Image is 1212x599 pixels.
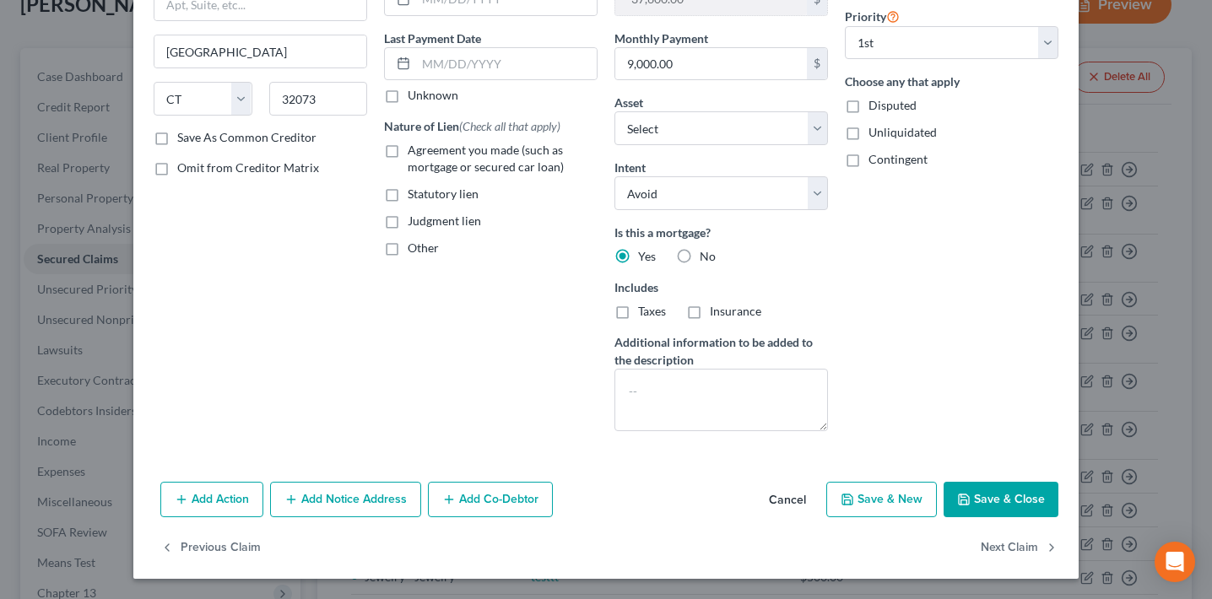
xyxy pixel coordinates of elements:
[868,152,928,166] span: Contingent
[845,73,1058,90] label: Choose any that apply
[944,482,1058,517] button: Save & Close
[807,48,827,80] div: $
[710,304,761,318] span: Insurance
[408,143,564,174] span: Agreement you made (such as mortgage or secured car loan)
[868,125,937,139] span: Unliquidated
[160,531,261,566] button: Previous Claim
[981,531,1058,566] button: Next Claim
[459,119,560,133] span: (Check all that apply)
[614,159,646,176] label: Intent
[408,87,458,104] label: Unknown
[384,117,560,135] label: Nature of Lien
[614,278,828,296] label: Includes
[614,95,643,110] span: Asset
[614,224,828,241] label: Is this a mortgage?
[428,482,553,517] button: Add Co-Debtor
[615,48,807,80] input: 0.00
[826,482,937,517] button: Save & New
[269,82,368,116] input: Enter zip...
[868,98,917,112] span: Disputed
[384,30,481,47] label: Last Payment Date
[177,160,319,175] span: Omit from Creditor Matrix
[614,333,828,369] label: Additional information to be added to the description
[845,6,900,26] label: Priority
[700,249,716,263] span: No
[638,304,666,318] span: Taxes
[177,129,317,146] label: Save As Common Creditor
[408,240,439,255] span: Other
[638,249,656,263] span: Yes
[416,48,597,80] input: MM/DD/YYYY
[614,30,708,47] label: Monthly Payment
[270,482,421,517] button: Add Notice Address
[1155,542,1195,582] div: Open Intercom Messenger
[755,483,820,517] button: Cancel
[408,213,481,228] span: Judgment lien
[154,35,366,67] input: Enter city...
[160,482,263,517] button: Add Action
[408,186,479,201] span: Statutory lien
